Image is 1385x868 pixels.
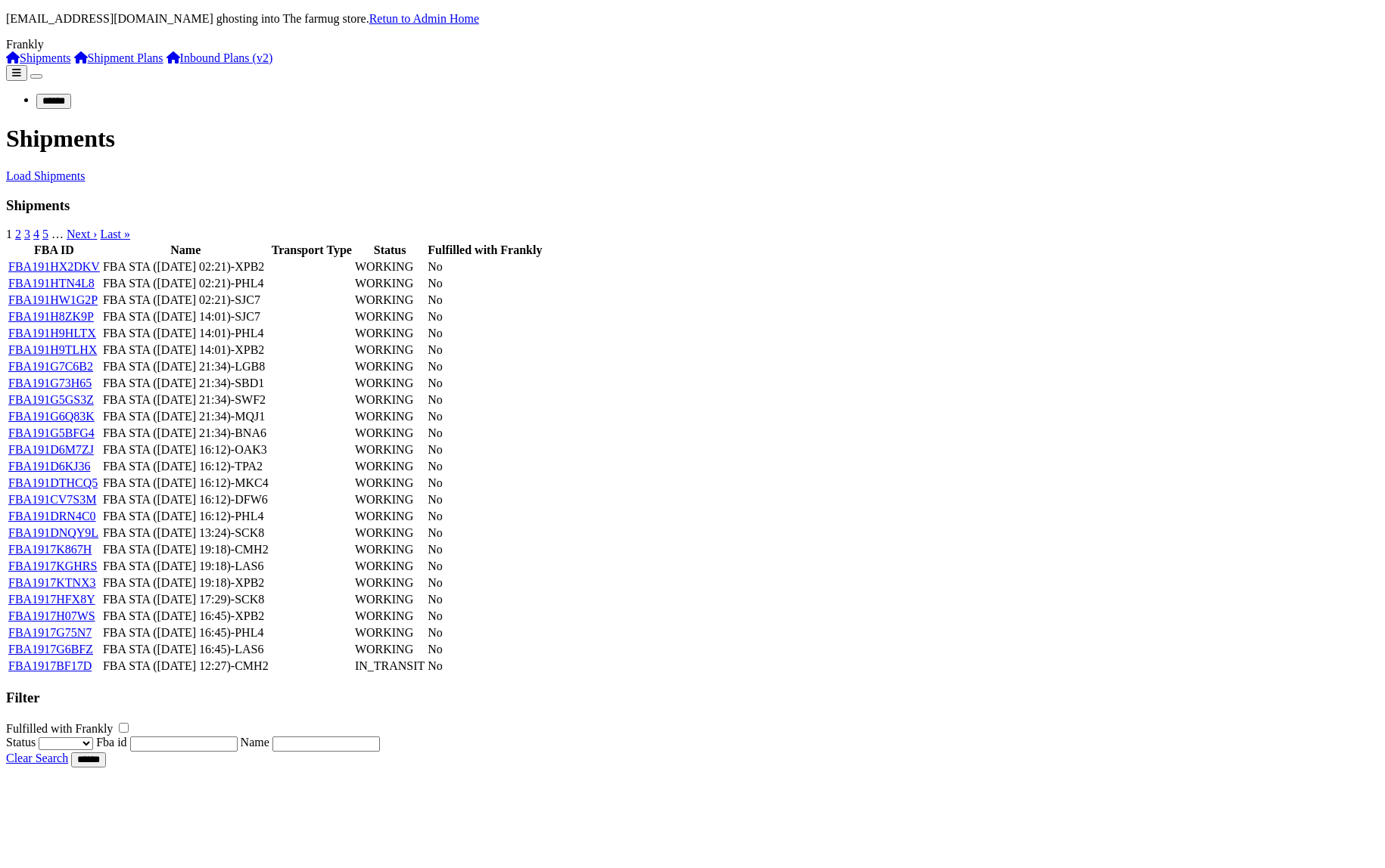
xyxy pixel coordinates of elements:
a: FBA191G6Q83K [8,410,95,423]
td: WORKING [354,609,425,624]
a: Clear Search [6,752,68,764]
td: WORKING [354,459,425,474]
td: FBA STA ([DATE] 14:01)-SJC7 [102,309,269,324]
th: Transport Type [271,243,353,258]
td: FBA STA ([DATE] 17:29)-SCK8 [102,592,269,607]
td: FBA STA ([DATE] 19:18)-XPB2 [102,575,269,591]
label: Status [6,736,36,749]
td: WORKING [354,575,425,591]
a: FBA191CV7S3M [8,493,96,506]
td: No [427,442,543,457]
td: No [427,309,543,324]
td: No [427,575,543,591]
td: WORKING [354,559,425,574]
td: FBA STA ([DATE] 02:21)-PHL4 [102,276,269,291]
td: No [427,343,543,358]
a: FBA191H9TLHX [8,343,97,356]
td: No [427,426,543,441]
a: FBA191G5GS3Z [8,393,94,406]
td: No [427,609,543,624]
td: FBA STA ([DATE] 19:18)-CMH2 [102,542,269,557]
td: No [427,359,543,374]
td: WORKING [354,359,425,374]
a: FBA191DNQY9L [8,526,98,539]
td: No [427,592,543,607]
td: WORKING [354,525,425,541]
td: WORKING [354,625,425,640]
th: Status [354,243,425,258]
a: FBA191HX2DKV [8,260,100,273]
h3: Filter [6,690,1379,706]
td: WORKING [354,376,425,391]
a: Retun to Admin Home [369,12,479,25]
td: WORKING [354,259,425,274]
td: No [427,525,543,541]
td: No [427,326,543,341]
td: WORKING [354,309,425,324]
a: Inbound Plans (v2) [167,51,273,64]
td: No [427,276,543,291]
a: FBA191DRN4C0 [8,510,96,522]
a: FBA191D6KJ36 [8,460,90,473]
td: FBA STA ([DATE] 13:24)-SCK8 [102,525,269,541]
a: FBA191H8ZK9P [8,310,94,323]
span: … [51,228,64,240]
td: No [427,376,543,391]
h1: Shipments [6,125,1379,153]
a: FBA1917HFX8Y [8,593,95,606]
td: No [427,409,543,424]
td: No [427,259,543,274]
span: 1 [6,228,12,240]
a: FBA1917H07WS [8,609,95,622]
a: Next › [67,228,97,240]
a: 4 [33,228,39,240]
label: Fulfilled with Frankly [6,722,113,735]
td: WORKING [354,476,425,491]
td: FBA STA ([DATE] 14:01)-PHL4 [102,326,269,341]
td: WORKING [354,276,425,291]
a: 2 [15,228,21,240]
td: No [427,293,543,308]
td: No [427,459,543,474]
td: WORKING [354,392,425,408]
a: FBA1917G6BFZ [8,643,93,656]
a: FBA191HW1G2P [8,293,98,306]
td: WORKING [354,442,425,457]
a: FBA1917KTNX3 [8,576,96,589]
td: No [427,476,543,491]
td: FBA STA ([DATE] 02:21)-XPB2 [102,259,269,274]
td: FBA STA ([DATE] 16:45)-PHL4 [102,625,269,640]
td: FBA STA ([DATE] 21:34)-SWF2 [102,392,269,408]
td: FBA STA ([DATE] 21:34)-SBD1 [102,376,269,391]
td: No [427,492,543,507]
td: WORKING [354,409,425,424]
a: FBA191D6M7ZJ [8,443,94,456]
td: FBA STA ([DATE] 16:45)-XPB2 [102,609,269,624]
td: FBA STA ([DATE] 16:12)-MKC4 [102,476,269,491]
td: No [427,559,543,574]
td: WORKING [354,293,425,308]
a: FBA191DTHCQ5 [8,476,98,489]
a: Shipment Plans [74,51,163,64]
td: WORKING [354,326,425,341]
a: FBA1917K867H [8,543,92,556]
td: FBA STA ([DATE] 14:01)-XPB2 [102,343,269,358]
td: FBA STA ([DATE] 16:12)-TPA2 [102,459,269,474]
a: FBA191G7C6B2 [8,360,93,373]
label: Fba id [96,736,126,749]
td: No [427,392,543,408]
td: WORKING [354,509,425,524]
td: FBA STA ([DATE] 16:45)-LAS6 [102,642,269,657]
th: Fulfilled with Frankly [427,243,543,258]
a: FBA1917KGHRS [8,560,97,572]
td: FBA STA ([DATE] 21:34)-BNA6 [102,426,269,441]
td: FBA STA ([DATE] 16:12)-PHL4 [102,509,269,524]
td: WORKING [354,542,425,557]
td: No [427,625,543,640]
a: 5 [42,228,48,240]
td: WORKING [354,642,425,657]
a: Shipments [6,51,71,64]
td: WORKING [354,592,425,607]
h3: Shipments [6,197,1379,214]
a: 3 [24,228,30,240]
